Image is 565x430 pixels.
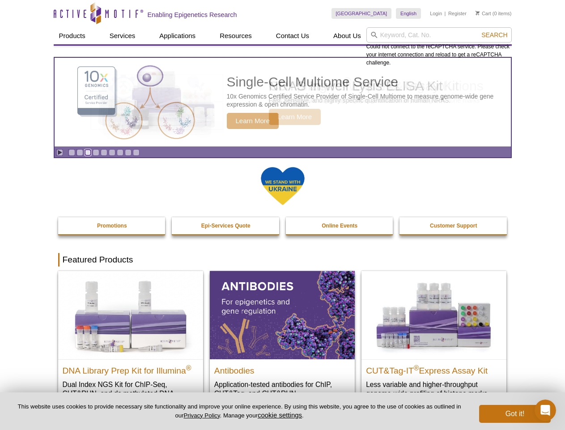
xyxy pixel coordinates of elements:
a: Go to slide 6 [109,149,115,156]
a: DNA Library Prep Kit for Illumina DNA Library Prep Kit for Illumina® Dual Index NGS Kit for ChIP-... [58,271,203,416]
a: Go to slide 2 [76,149,83,156]
span: Search [481,31,507,39]
h2: Single-Cell Multiome Service [227,75,506,89]
div: Could not connect to the reCAPTCHA service. Please check your internet connection and reload to g... [366,27,512,67]
sup: ® [414,364,419,371]
a: Online Events [286,217,394,234]
img: DNA Library Prep Kit for Illumina [58,271,203,359]
a: [GEOGRAPHIC_DATA] [331,8,392,19]
button: Search [479,31,510,39]
img: Single-Cell Multiome Service [69,61,203,143]
article: Single-Cell Multiome Service [55,58,511,146]
span: Learn More [227,113,279,129]
sup: ® [186,364,191,371]
iframe: Intercom live chat [535,400,556,421]
a: Contact Us [271,27,314,44]
li: | [445,8,446,19]
a: Cart [476,10,491,17]
img: CUT&Tag-IT® Express Assay Kit [361,271,506,359]
a: Go to slide 4 [93,149,99,156]
a: Promotions [58,217,166,234]
img: All Antibodies [210,271,355,359]
a: Applications [154,27,201,44]
a: Toggle autoplay [56,149,63,156]
a: Privacy Policy [183,412,220,419]
a: All Antibodies Antibodies Application-tested antibodies for ChIP, CUT&Tag, and CUT&RUN. [210,271,355,407]
a: Go to slide 7 [117,149,123,156]
p: 10x Genomics Certified Service Provider of Single-Cell Multiome to measure genome-wide gene expre... [227,92,506,108]
img: We Stand With Ukraine [260,166,305,206]
button: Got it! [479,405,551,423]
li: (0 items) [476,8,512,19]
a: Epi-Services Quote [172,217,280,234]
p: This website uses cookies to provide necessary site functionality and improve your online experie... [14,403,464,420]
a: Login [430,10,442,17]
h2: Antibodies [214,362,350,375]
p: Application-tested antibodies for ChIP, CUT&Tag, and CUT&RUN. [214,380,350,398]
strong: Promotions [97,223,127,229]
a: Register [448,10,467,17]
a: Products [54,27,91,44]
a: English [396,8,421,19]
a: Customer Support [399,217,508,234]
a: Single-Cell Multiome Service Single-Cell Multiome Service 10x Genomics Certified Service Provider... [55,58,511,146]
strong: Online Events [322,223,357,229]
h2: DNA Library Prep Kit for Illumina [63,362,199,375]
p: Less variable and higher-throughput genome-wide profiling of histone marks​. [366,380,502,398]
input: Keyword, Cat. No. [366,27,512,43]
a: Go to slide 3 [85,149,91,156]
p: Dual Index NGS Kit for ChIP-Seq, CUT&RUN, and ds methylated DNA assays. [63,380,199,407]
h2: Enabling Epigenetics Research [148,11,237,19]
img: Your Cart [476,11,480,15]
a: CUT&Tag-IT® Express Assay Kit CUT&Tag-IT®Express Assay Kit Less variable and higher-throughput ge... [361,271,506,407]
a: Services [104,27,141,44]
a: Resources [214,27,257,44]
h2: CUT&Tag-IT Express Assay Kit [366,362,502,375]
strong: Epi-Services Quote [201,223,251,229]
h2: Featured Products [58,253,507,267]
a: Go to slide 5 [101,149,107,156]
a: About Us [328,27,366,44]
strong: Customer Support [430,223,477,229]
button: cookie settings [258,411,302,419]
a: Go to slide 8 [125,149,132,156]
a: Go to slide 1 [68,149,75,156]
a: Go to slide 9 [133,149,140,156]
